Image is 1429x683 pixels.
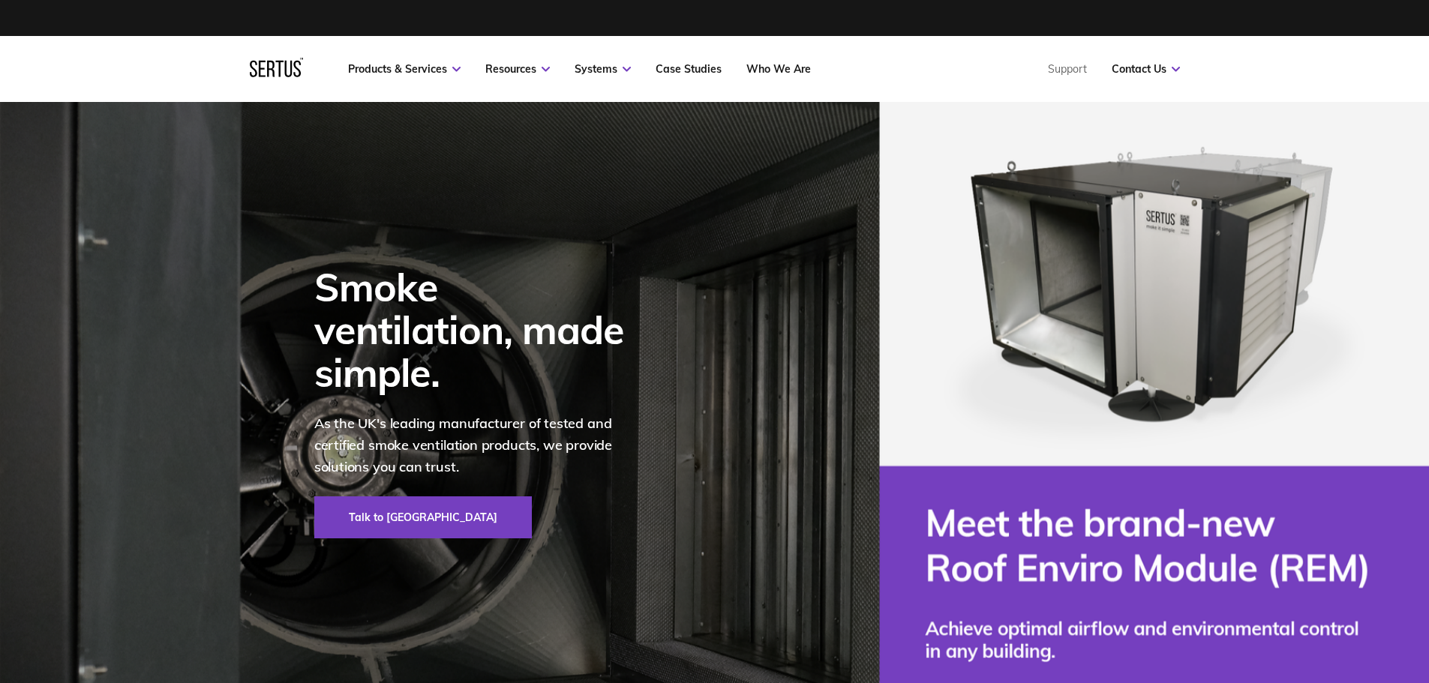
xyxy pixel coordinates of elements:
[746,62,811,76] a: Who We Are
[1112,62,1180,76] a: Contact Us
[656,62,722,76] a: Case Studies
[348,62,461,76] a: Products & Services
[314,265,644,394] div: Smoke ventilation, made simple.
[314,413,644,478] p: As the UK's leading manufacturer of tested and certified smoke ventilation products, we provide s...
[314,496,532,538] a: Talk to [GEOGRAPHIC_DATA]
[1048,62,1087,76] a: Support
[575,62,631,76] a: Systems
[485,62,550,76] a: Resources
